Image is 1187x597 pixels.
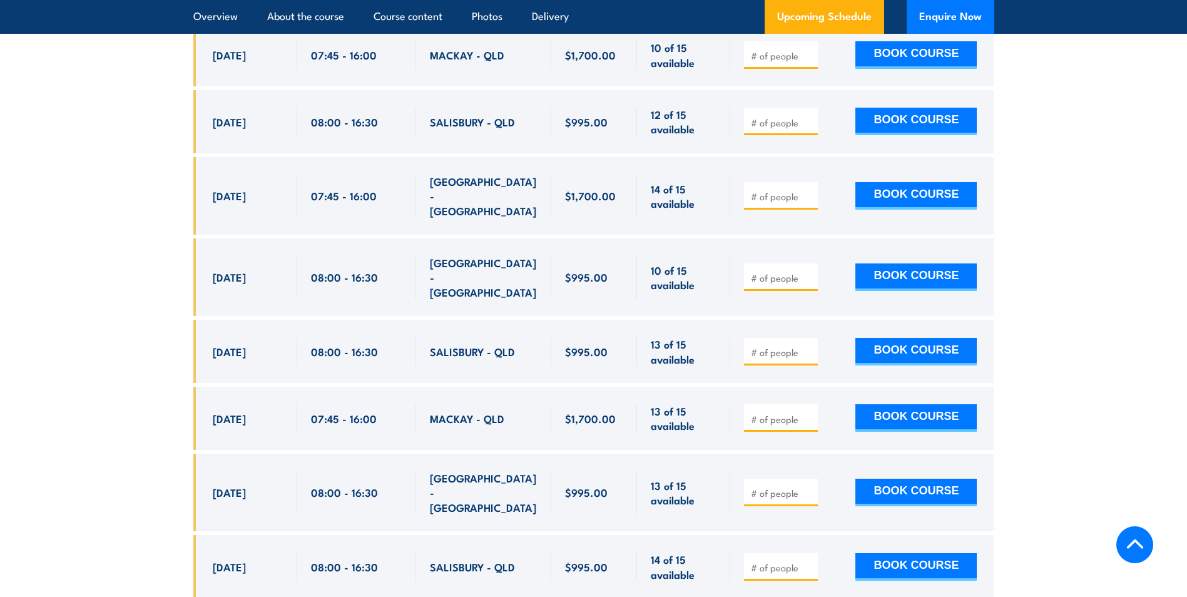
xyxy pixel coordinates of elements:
span: 07:45 - 16:00 [311,48,377,62]
span: 14 of 15 available [651,181,716,211]
button: BOOK COURSE [855,263,977,291]
input: # of people [751,561,813,574]
span: $995.00 [565,270,608,284]
button: BOOK COURSE [855,404,977,432]
span: [GEOGRAPHIC_DATA] - [GEOGRAPHIC_DATA] [430,471,537,514]
input: # of people [751,487,813,499]
span: 08:00 - 16:30 [311,270,378,284]
span: $1,700.00 [565,48,616,62]
span: [GEOGRAPHIC_DATA] - [GEOGRAPHIC_DATA] [430,174,537,218]
input: # of people [751,49,813,62]
input: # of people [751,346,813,359]
span: 13 of 15 available [651,404,716,433]
input: # of people [751,272,813,284]
span: [DATE] [213,270,246,284]
button: BOOK COURSE [855,553,977,581]
span: MACKAY - QLD [430,411,504,426]
span: 08:00 - 16:30 [311,344,378,359]
span: $995.00 [565,559,608,574]
button: BOOK COURSE [855,41,977,69]
button: BOOK COURSE [855,338,977,365]
span: SALISBURY - QLD [430,559,515,574]
input: # of people [751,116,813,129]
span: $995.00 [565,485,608,499]
span: 14 of 15 available [651,552,716,581]
span: $1,700.00 [565,188,616,203]
input: # of people [751,190,813,203]
span: $995.00 [565,115,608,129]
span: 10 of 15 available [651,40,716,69]
span: [DATE] [213,344,246,359]
span: 10 of 15 available [651,263,716,292]
span: [DATE] [213,559,246,574]
span: 07:45 - 16:00 [311,411,377,426]
span: 07:45 - 16:00 [311,188,377,203]
span: $995.00 [565,344,608,359]
button: BOOK COURSE [855,479,977,506]
span: 08:00 - 16:30 [311,115,378,129]
span: MACKAY - QLD [430,48,504,62]
span: 08:00 - 16:30 [311,559,378,574]
button: BOOK COURSE [855,182,977,210]
span: 13 of 15 available [651,478,716,508]
button: BOOK COURSE [855,108,977,135]
span: 13 of 15 available [651,337,716,366]
span: $1,700.00 [565,411,616,426]
span: SALISBURY - QLD [430,115,515,129]
input: # of people [751,413,813,426]
span: 08:00 - 16:30 [311,485,378,499]
span: [DATE] [213,485,246,499]
span: [DATE] [213,115,246,129]
span: [DATE] [213,411,246,426]
span: 12 of 15 available [651,107,716,136]
span: [GEOGRAPHIC_DATA] - [GEOGRAPHIC_DATA] [430,255,537,299]
span: [DATE] [213,188,246,203]
span: SALISBURY - QLD [430,344,515,359]
span: [DATE] [213,48,246,62]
